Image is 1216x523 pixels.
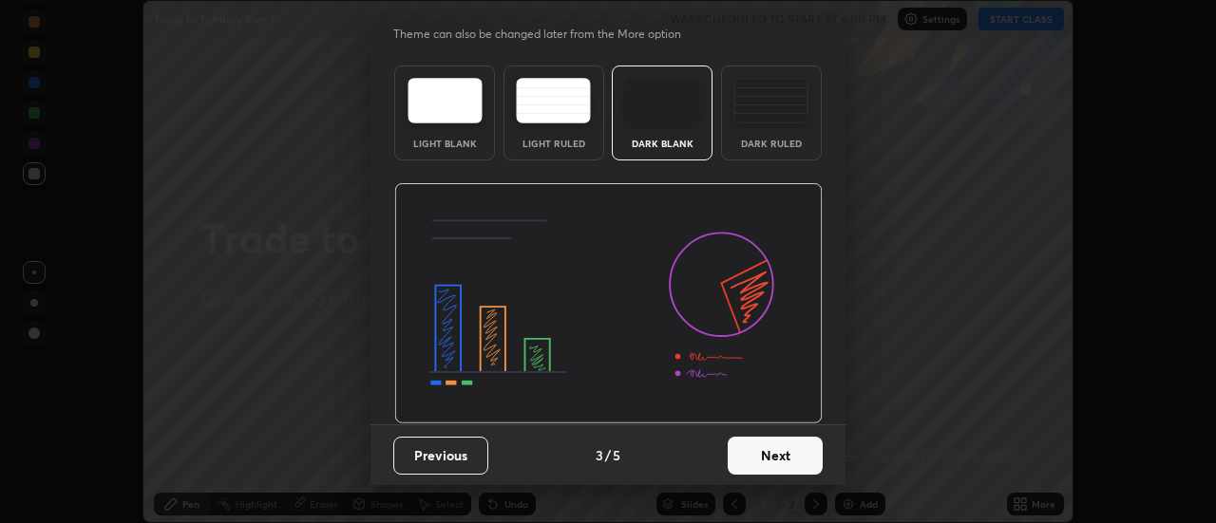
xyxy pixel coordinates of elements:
img: lightRuledTheme.5fabf969.svg [516,78,591,123]
div: Light Blank [407,139,483,148]
p: Theme can also be changed later from the More option [393,26,701,43]
img: darkTheme.f0cc69e5.svg [625,78,700,123]
img: darkThemeBanner.d06ce4a2.svg [394,183,823,424]
button: Next [728,437,823,475]
img: darkRuledTheme.de295e13.svg [733,78,808,123]
h4: / [605,445,611,465]
h4: 3 [596,445,603,465]
h4: 5 [613,445,620,465]
button: Previous [393,437,488,475]
img: lightTheme.e5ed3b09.svg [408,78,483,123]
div: Dark Ruled [733,139,809,148]
div: Dark Blank [624,139,700,148]
div: Light Ruled [516,139,592,148]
